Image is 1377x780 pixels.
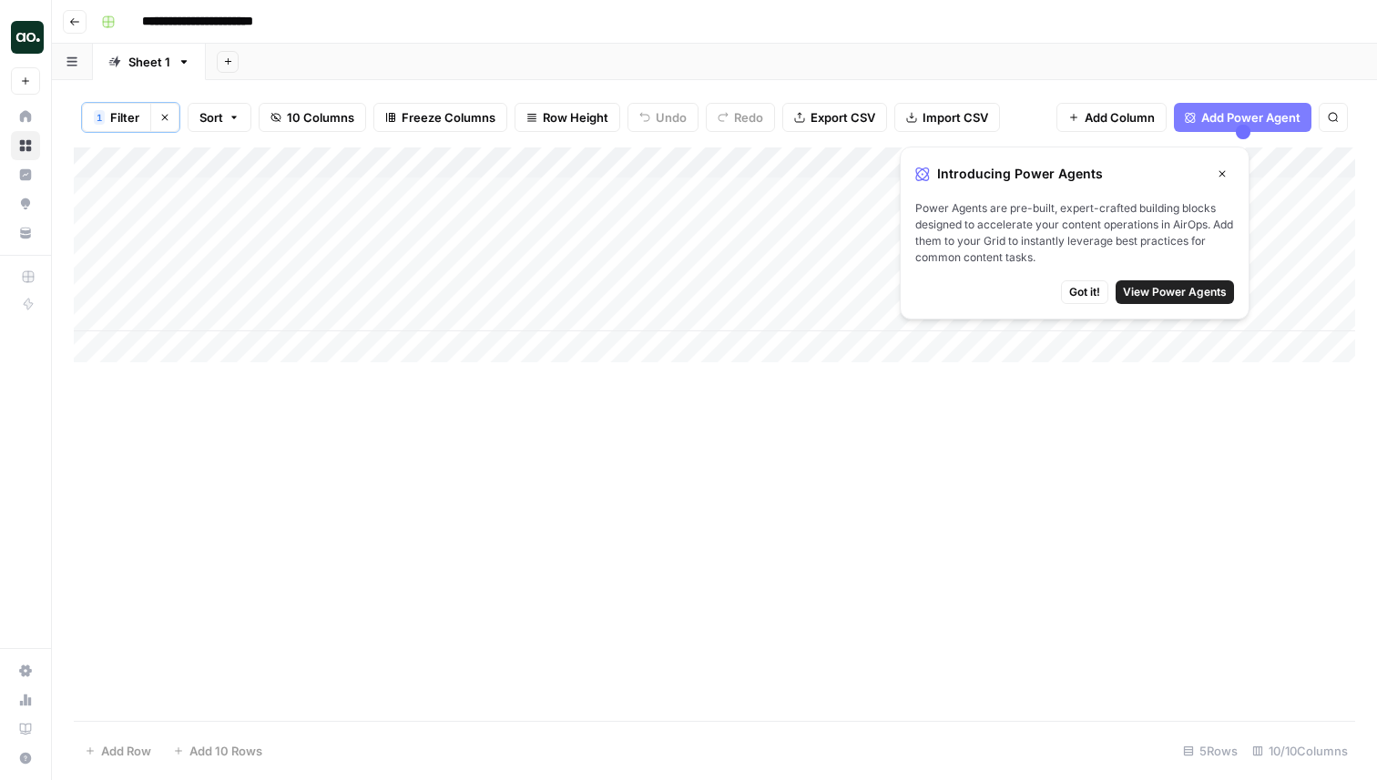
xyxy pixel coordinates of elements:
[543,108,608,127] span: Row Height
[1085,108,1155,127] span: Add Column
[1123,284,1227,300] span: View Power Agents
[74,736,162,765] button: Add Row
[1176,736,1245,765] div: 5 Rows
[1061,280,1108,304] button: Got it!
[93,44,206,80] a: Sheet 1
[706,103,775,132] button: Redo
[1174,103,1311,132] button: Add Power Agent
[11,685,40,714] a: Usage
[1245,736,1355,765] div: 10/10 Columns
[782,103,887,132] button: Export CSV
[11,744,40,773] button: Help + Support
[1056,103,1167,132] button: Add Column
[101,742,151,760] span: Add Row
[11,15,40,60] button: Workspace: AirOps October Cohort
[199,108,223,127] span: Sort
[110,108,139,127] span: Filter
[11,714,40,744] a: Learning Hub
[188,103,251,132] button: Sort
[627,103,699,132] button: Undo
[128,53,170,71] div: Sheet 1
[402,108,495,127] span: Freeze Columns
[162,736,273,765] button: Add 10 Rows
[189,742,262,760] span: Add 10 Rows
[94,110,105,125] div: 1
[11,131,40,160] a: Browse
[11,21,44,54] img: AirOps October Cohort Logo
[915,162,1234,186] div: Introducing Power Agents
[11,218,40,248] a: Your Data
[1116,280,1234,304] button: View Power Agents
[734,108,763,127] span: Redo
[923,108,988,127] span: Import CSV
[373,103,507,132] button: Freeze Columns
[82,103,150,132] button: 1Filter
[97,110,102,125] span: 1
[515,103,620,132] button: Row Height
[811,108,875,127] span: Export CSV
[915,200,1234,266] span: Power Agents are pre-built, expert-crafted building blocks designed to accelerate your content op...
[1069,284,1100,300] span: Got it!
[1201,108,1300,127] span: Add Power Agent
[11,189,40,218] a: Opportunities
[11,656,40,685] a: Settings
[11,102,40,131] a: Home
[894,103,1000,132] button: Import CSV
[287,108,354,127] span: 10 Columns
[656,108,687,127] span: Undo
[259,103,366,132] button: 10 Columns
[11,160,40,189] a: Insights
